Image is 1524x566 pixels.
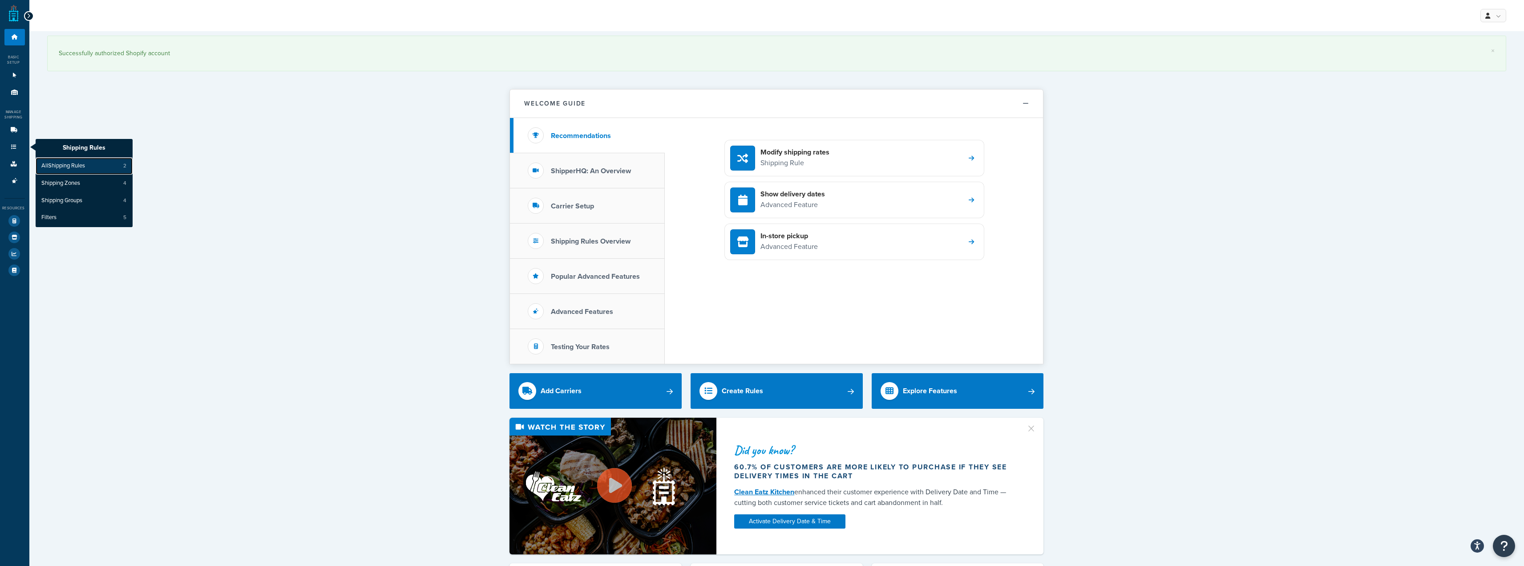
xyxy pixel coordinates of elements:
[36,209,133,226] a: Filters5
[551,237,631,245] h3: Shipping Rules Overview
[510,90,1043,118] button: Welcome Guide
[123,197,126,204] span: 4
[4,84,25,101] li: Origins
[551,308,613,316] h3: Advanced Features
[524,100,586,107] h2: Welcome Guide
[36,139,133,158] p: Shipping Rules
[734,444,1015,456] div: Did you know?
[760,147,829,157] h4: Modify shipping rates
[760,199,825,211] p: Advanced Feature
[551,273,640,281] h3: Popular Advanced Features
[4,213,25,229] li: Test Your Rates
[4,139,25,155] li: Shipping Rules
[551,132,611,140] h3: Recommendations
[760,241,818,252] p: Advanced Feature
[41,179,80,187] span: Shipping Zones
[734,463,1015,480] div: 60.7% of customers are more likely to purchase if they see delivery times in the cart
[4,29,25,45] li: Dashboard
[4,156,25,172] li: Boxes
[691,373,863,409] a: Create Rules
[722,385,763,397] div: Create Rules
[760,231,818,241] h4: In-store pickup
[36,158,133,175] a: AllShipping Rules2
[4,67,25,84] li: Websites
[4,122,25,138] li: Carriers
[36,209,133,226] li: Filters
[123,214,126,221] span: 5
[41,197,82,205] span: Shipping Groups
[760,189,825,199] h4: Show delivery dates
[41,214,57,222] span: Filters
[36,192,133,209] li: Shipping Groups
[4,246,25,262] li: Analytics
[734,487,1015,508] div: enhanced their customer experience with Delivery Date and Time — cutting both customer service ti...
[123,179,126,187] span: 4
[59,47,1495,60] div: Successfully authorized Shopify account
[36,175,133,192] a: Shipping Zones4
[509,418,716,554] img: Video thumbnail
[123,162,126,170] span: 2
[760,157,829,169] p: Shipping Rule
[541,385,582,397] div: Add Carriers
[903,385,957,397] div: Explore Features
[36,192,133,209] a: Shipping Groups4
[551,202,594,210] h3: Carrier Setup
[872,373,1044,409] a: Explore Features
[509,373,682,409] a: Add Carriers
[1491,47,1495,54] a: ×
[4,262,25,278] li: Help Docs
[4,229,25,245] li: Marketplace
[551,343,610,351] h3: Testing Your Rates
[36,175,133,192] li: Shipping Zones
[4,173,25,189] li: Advanced Features
[551,167,631,175] h3: ShipperHQ: An Overview
[734,487,794,497] a: Clean Eatz Kitchen
[1493,535,1515,557] button: Open Resource Center
[41,162,85,170] span: All Shipping Rules
[734,514,845,529] a: Activate Delivery Date & Time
